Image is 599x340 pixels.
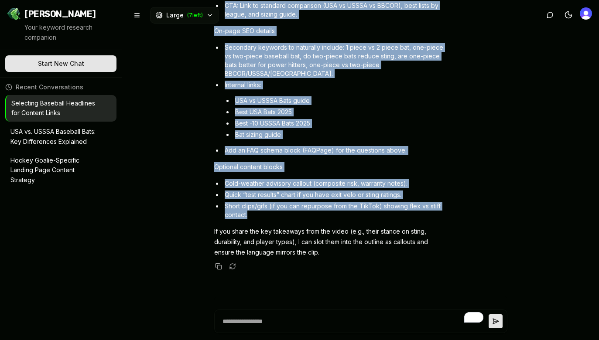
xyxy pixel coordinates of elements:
[580,7,592,20] img: 's logo
[233,96,449,105] li: USA vs USSSA Bats guide
[223,146,449,155] li: Add an FAQ schema block (FAQPage) for the questions above.
[214,162,449,172] p: Optional content blocks
[214,226,449,258] p: If you share the key takeaways from the video (e.g., their stance on sting, durability, and playe...
[10,156,99,185] p: Hockey Goalie-Specific Landing Page Content Strategy
[219,310,489,333] textarea: To enrich screen reader interactions, please activate Accessibility in Grammarly extension settings
[5,123,116,150] button: USA vs. USSSA Baseball Bats: Key Differences Explained
[233,108,449,116] li: Best USA Bats 2025
[6,95,116,122] button: Selecting Baseball Headlines for Content Links
[223,202,449,219] li: Short clips/gifs (if you can repurpose from the TikTok) showing flex vs stiff contact.
[150,7,219,24] button: Large(7left)
[223,81,449,139] li: Internal links:
[10,127,99,147] p: USA vs. USSSA Baseball Bats: Key Differences Explained
[233,130,449,139] li: Bat sizing guide
[5,152,116,189] button: Hockey Goalie-Specific Landing Page Content Strategy
[233,119,449,128] li: Best -10 USSSA Bats 2025
[5,55,116,72] button: Start New Chat
[7,7,21,21] img: Jello SEO Logo
[580,7,592,20] button: Open user button
[223,190,449,199] li: Quick “test results” chart if you have exit velo or sting ratings.
[24,8,96,20] span: [PERSON_NAME]
[16,83,83,92] span: Recent Conversations
[24,23,115,43] p: Your keyword research companion
[38,59,84,68] span: Start New Chat
[223,1,449,19] li: CTA: Link to standard comparison (USA vs USSSA vs BBCOR), best lists by league, and sizing guide.
[223,179,449,188] li: Cold-weather advisory callout (composite risk, warranty notes).
[166,11,184,20] span: Large
[223,43,449,78] li: Secondary keywords to naturally include: 1 piece vs 2 piece bat, one-piece vs two-piece baseball ...
[214,26,449,36] p: On-page SEO details
[187,12,203,19] span: ( 7 left)
[11,99,99,119] p: Selecting Baseball Headlines for Content Links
